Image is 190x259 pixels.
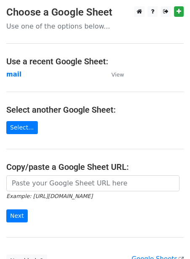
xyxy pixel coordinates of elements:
input: Paste your Google Sheet URL here [6,175,179,191]
input: Next [6,209,28,222]
small: Example: [URL][DOMAIN_NAME] [6,193,92,199]
h4: Select another Google Sheet: [6,105,184,115]
p: Use one of the options below... [6,22,184,31]
a: View [103,71,124,78]
a: mail [6,71,21,78]
h4: Copy/paste a Google Sheet URL: [6,162,184,172]
h4: Use a recent Google Sheet: [6,56,184,66]
h3: Choose a Google Sheet [6,6,184,18]
a: Select... [6,121,38,134]
small: View [111,71,124,78]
